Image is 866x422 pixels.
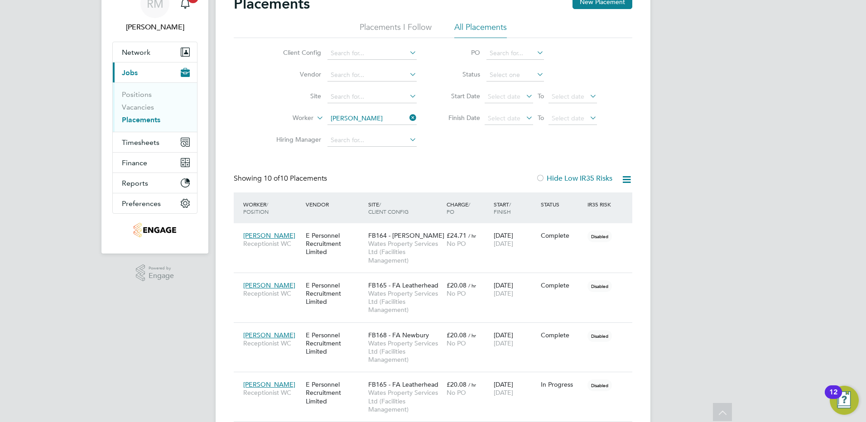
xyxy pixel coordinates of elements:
[439,70,480,78] label: Status
[241,375,632,383] a: [PERSON_NAME]Receptionist WCE Personnel Recruitment LimitedFB165 - FA LeatherheadWates Property S...
[447,201,470,215] span: / PO
[368,388,442,413] span: Wates Property Services Ltd (Facilities Management)
[234,174,329,183] div: Showing
[122,90,152,99] a: Positions
[269,92,321,100] label: Site
[491,227,539,252] div: [DATE]
[486,69,544,82] input: Select one
[439,92,480,100] label: Start Date
[368,380,438,388] span: FB165 - FA Leatherhead
[491,277,539,302] div: [DATE]
[243,281,295,289] span: [PERSON_NAME]
[830,386,859,415] button: Open Resource Center, 12 new notifications
[241,226,632,234] a: [PERSON_NAME]Receptionist WCE Personnel Recruitment LimitedFB164 - [PERSON_NAME]Wates Property Se...
[486,47,544,60] input: Search for...
[488,114,520,122] span: Select date
[439,114,480,122] label: Finish Date
[269,48,321,57] label: Client Config
[113,132,197,152] button: Timesheets
[368,231,444,240] span: FB164 - [PERSON_NAME]
[368,339,442,364] span: Wates Property Services Ltd (Facilities Management)
[368,331,429,339] span: FB168 - FA Newbury
[439,48,480,57] label: PO
[447,380,467,388] span: £20.08
[447,339,466,347] span: No PO
[327,47,417,60] input: Search for...
[368,240,442,264] span: Wates Property Services Ltd (Facilities Management)
[491,196,539,220] div: Start
[488,92,520,101] span: Select date
[468,381,476,388] span: / hr
[303,326,366,360] div: E Personnel Recruitment Limited
[541,380,583,388] div: In Progress
[269,70,321,78] label: Vendor
[112,22,197,33] span: Rachel McIntosh
[243,380,295,388] span: [PERSON_NAME]
[303,196,366,212] div: Vendor
[587,330,612,342] span: Disabled
[243,231,295,240] span: [PERSON_NAME]
[327,69,417,82] input: Search for...
[113,82,197,132] div: Jobs
[243,339,301,347] span: Receptionist WC
[535,112,547,124] span: To
[241,276,632,284] a: [PERSON_NAME]Receptionist WCE Personnel Recruitment LimitedFB165 - FA LeatherheadWates Property S...
[468,282,476,289] span: / hr
[585,196,616,212] div: IR35 Risk
[243,388,301,397] span: Receptionist WC
[243,201,269,215] span: / Position
[360,22,432,38] li: Placements I Follow
[122,138,159,147] span: Timesheets
[587,280,612,292] span: Disabled
[368,289,442,314] span: Wates Property Services Ltd (Facilities Management)
[536,174,612,183] label: Hide Low IR35 Risks
[494,201,511,215] span: / Finish
[264,174,280,183] span: 10 of
[241,196,303,220] div: Worker
[243,240,301,248] span: Receptionist WC
[468,332,476,339] span: / hr
[149,272,174,280] span: Engage
[327,112,417,125] input: Search for...
[113,62,197,82] button: Jobs
[113,153,197,173] button: Finance
[447,281,467,289] span: £20.08
[327,134,417,147] input: Search for...
[447,331,467,339] span: £20.08
[494,289,513,297] span: [DATE]
[552,92,584,101] span: Select date
[541,331,583,339] div: Complete
[539,196,586,212] div: Status
[113,193,197,213] button: Preferences
[587,230,612,242] span: Disabled
[587,379,612,391] span: Disabled
[113,42,197,62] button: Network
[122,158,147,167] span: Finance
[264,174,327,183] span: 10 Placements
[122,48,150,57] span: Network
[243,289,301,297] span: Receptionist WC
[136,264,174,282] a: Powered byEngage
[535,90,547,102] span: To
[327,91,417,103] input: Search for...
[261,114,313,123] label: Worker
[447,388,466,397] span: No PO
[494,388,513,397] span: [DATE]
[447,231,467,240] span: £24.71
[303,376,366,410] div: E Personnel Recruitment Limited
[447,240,466,248] span: No PO
[122,103,154,111] a: Vacancies
[241,326,632,334] a: [PERSON_NAME]Receptionist WCE Personnel Recruitment LimitedFB168 - FA NewburyWates Property Servi...
[447,289,466,297] span: No PO
[112,223,197,237] a: Go to home page
[122,115,160,124] a: Placements
[444,196,491,220] div: Charge
[113,173,197,193] button: Reports
[829,392,837,404] div: 12
[269,135,321,144] label: Hiring Manager
[134,223,176,237] img: e-personnel-logo-retina.png
[366,196,444,220] div: Site
[243,331,295,339] span: [PERSON_NAME]
[552,114,584,122] span: Select date
[491,376,539,401] div: [DATE]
